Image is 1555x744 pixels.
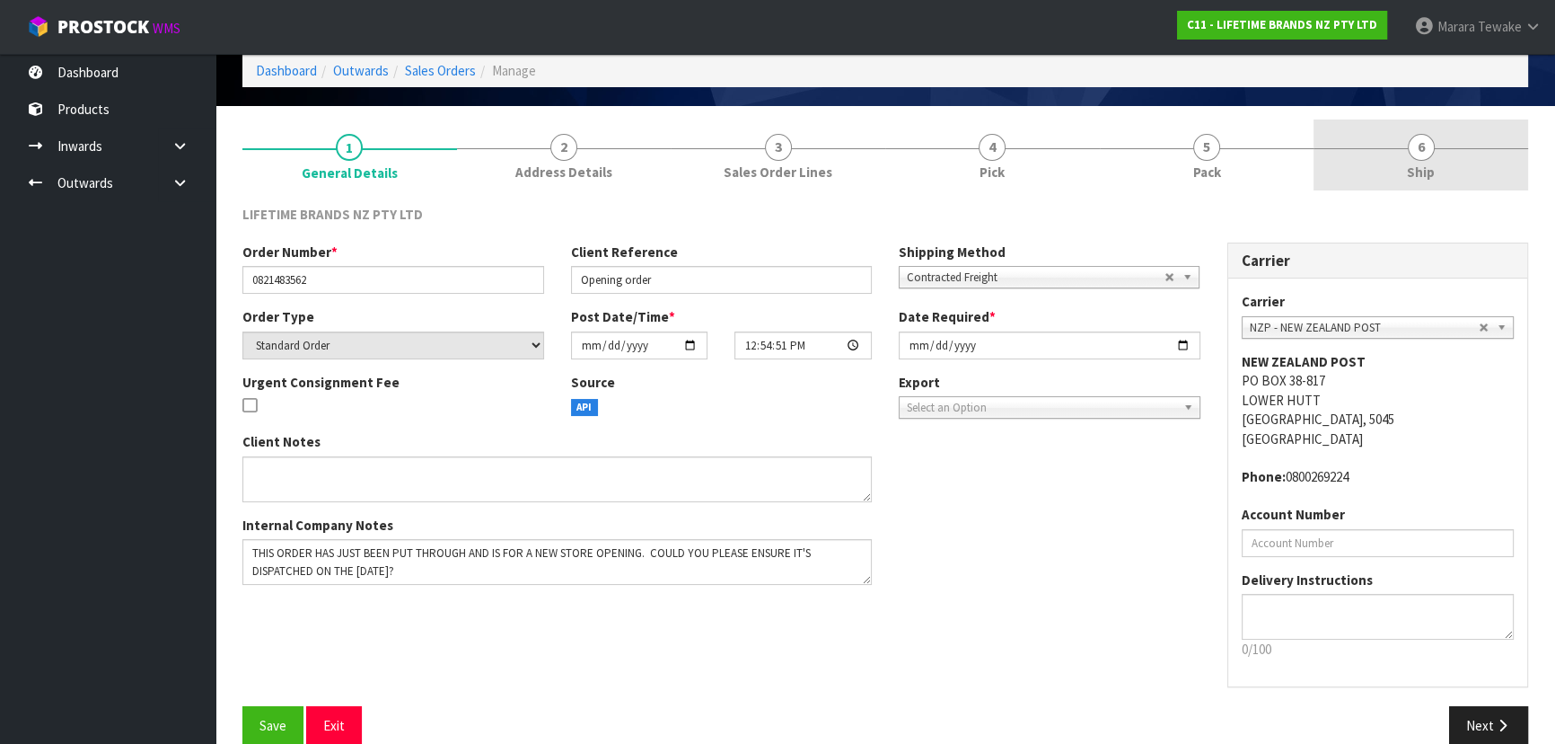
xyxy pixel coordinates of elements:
[1242,640,1515,659] p: 0/100
[242,373,400,392] label: Urgent Consignment Fee
[333,62,389,79] a: Outwards
[1478,18,1522,35] span: Tewake
[242,206,423,223] span: LIFETIME BRANDS NZ PTY LTD
[571,243,678,261] label: Client Reference
[492,62,536,79] span: Manage
[242,432,321,451] label: Client Notes
[1250,317,1480,339] span: NZP - NEW ZEALAND POST
[1177,11,1387,40] a: C11 - LIFETIME BRANDS NZ PTY LTD
[1193,163,1221,182] span: Pack
[1242,571,1373,589] label: Delivery Instructions
[1242,505,1345,524] label: Account Number
[27,15,49,38] img: cube-alt.png
[242,266,544,294] input: Order Number
[571,373,615,392] label: Source
[979,134,1006,161] span: 4
[242,307,314,326] label: Order Type
[153,20,180,37] small: WMS
[302,164,398,182] span: General Details
[907,397,1176,419] span: Select an Option
[571,307,675,326] label: Post Date/Time
[1242,352,1515,448] address: PO BOX 38-817 LOWER HUTT [GEOGRAPHIC_DATA], 5045 [GEOGRAPHIC_DATA]
[57,15,149,39] span: ProStock
[242,243,338,261] label: Order Number
[571,266,873,294] input: Client Reference
[899,307,996,326] label: Date Required
[259,717,286,734] span: Save
[336,134,363,161] span: 1
[907,267,1164,288] span: Contracted Freight
[724,163,832,182] span: Sales Order Lines
[571,399,599,417] span: API
[1407,163,1435,182] span: Ship
[1242,252,1515,270] h3: Carrier
[765,134,792,161] span: 3
[980,163,1005,182] span: Pick
[1408,134,1435,161] span: 6
[1242,468,1286,485] strong: phone
[1242,292,1285,311] label: Carrier
[550,134,577,161] span: 2
[899,373,940,392] label: Export
[1437,18,1475,35] span: Marara
[1242,353,1366,370] strong: NEW ZEALAND POST
[256,62,317,79] a: Dashboard
[515,163,612,182] span: Address Details
[1193,134,1220,161] span: 5
[899,243,1006,261] label: Shipping Method
[405,62,476,79] a: Sales Orders
[1242,529,1515,557] input: Account Number
[242,516,393,535] label: Internal Company Notes
[1187,17,1377,32] strong: C11 - LIFETIME BRANDS NZ PTY LTD
[1242,467,1515,486] address: 0800269224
